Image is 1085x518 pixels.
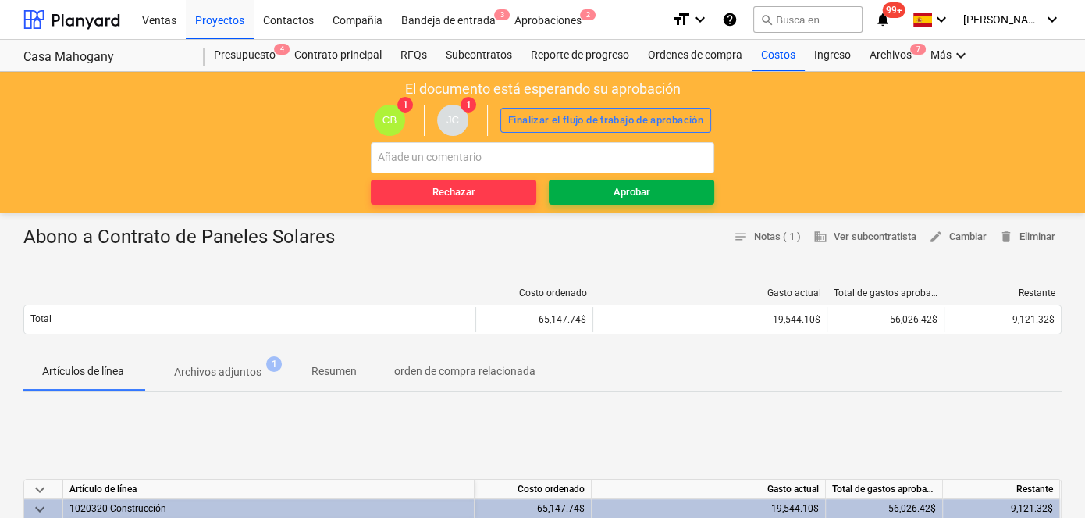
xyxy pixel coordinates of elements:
[461,97,476,113] span: 1
[205,40,285,71] div: Presupuesto
[63,480,475,499] div: Artículo de línea
[446,114,459,126] span: JC
[508,112,703,130] div: Finalizar el flujo de trabajo de aprobación
[929,230,943,244] span: edit
[834,288,938,298] div: Total de gastos aprobados
[1043,10,1062,29] i: keyboard_arrow_down
[482,314,586,325] div: 65,147.74$
[963,13,1041,26] span: [PERSON_NAME]
[805,40,860,71] a: Ingreso
[599,314,820,325] div: 19,544.10$
[30,313,52,326] p: Total
[722,10,738,29] i: Base de conocimientos
[580,9,596,20] span: 2
[727,225,807,249] button: Notas ( 1 )
[932,10,951,29] i: keyboard_arrow_down
[432,184,475,202] div: Rechazar
[860,40,921,71] div: Archivos
[999,230,1013,244] span: delete
[436,40,521,71] a: Subcontratos
[549,180,714,205] button: Aprobar
[599,288,821,298] div: Gasto actual
[371,180,536,205] button: Rechazar
[42,363,124,380] p: Artículos de línea
[999,228,1055,246] span: Eliminar
[311,363,357,380] p: Resumen
[883,2,905,18] span: 99+
[921,40,980,71] div: Más
[592,480,826,499] div: Gasto actual
[734,228,801,246] span: Notas ( 1 )
[274,44,290,55] span: 4
[266,356,282,372] span: 1
[753,6,863,33] button: Busca en
[834,314,937,325] div: 56,026.42$
[760,13,773,26] span: search
[639,40,752,71] a: Ordenes de compra
[174,364,261,380] p: Archivos adjuntos
[397,97,413,113] span: 1
[614,184,650,202] div: Aprobar
[813,228,916,246] span: Ver subcontratista
[69,499,468,518] div: 1020320 Construcción
[993,225,1062,249] button: Eliminar
[475,480,592,499] div: Costo ordenado
[391,40,436,71] a: RFQs
[23,49,186,66] div: Casa Mahogany
[752,40,805,71] a: Costos
[923,225,993,249] button: Cambiar
[951,314,1055,325] div: 9,121.32$
[382,114,397,126] span: CB
[285,40,391,71] a: Contrato principal
[875,10,891,29] i: notifications
[482,288,587,298] div: Costo ordenado
[826,480,943,499] div: Total de gastos aprobados
[807,225,923,249] button: Ver subcontratista
[437,105,468,136] div: Jorge Choy
[929,228,987,246] span: Cambiar
[205,40,285,71] a: Presupuesto4
[500,108,711,133] button: Finalizar el flujo de trabajo de aprobación
[910,44,926,55] span: 7
[813,230,827,244] span: business
[734,230,748,244] span: notes
[691,10,710,29] i: keyboard_arrow_down
[672,10,691,29] i: format_size
[374,105,405,136] div: Carlos Broce
[860,40,921,71] a: Archivos7
[23,225,347,250] div: Abono a Contrato de Paneles Solares
[943,480,1060,499] div: Restante
[1007,443,1085,518] iframe: Chat Widget
[521,40,639,71] a: Reporte de progreso
[394,363,535,380] p: orden de compra relacionada
[952,46,970,65] i: keyboard_arrow_down
[371,142,714,173] input: Añade un comentario
[494,9,510,20] span: 3
[405,80,681,98] p: El documento está esperando su aprobación
[951,288,1055,298] div: Restante
[30,480,49,499] span: keyboard_arrow_down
